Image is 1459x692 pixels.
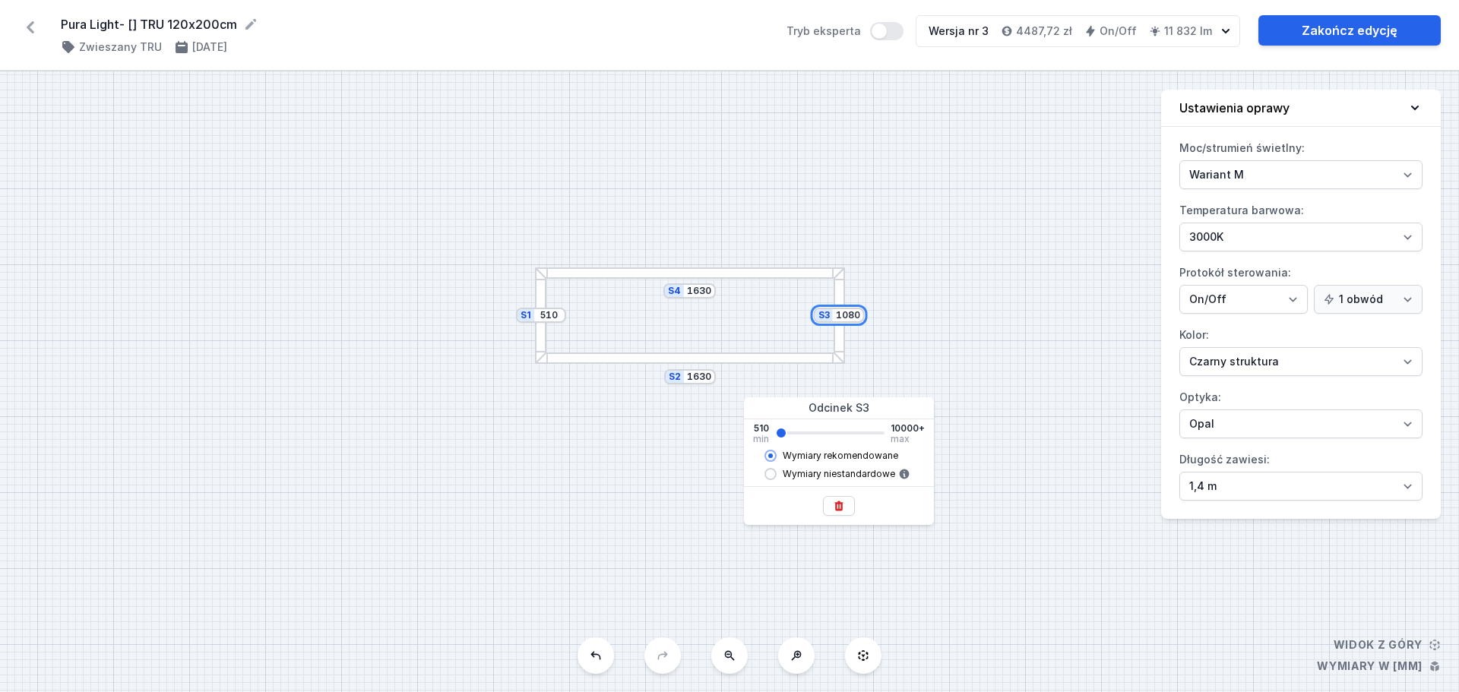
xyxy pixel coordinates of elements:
input: Wymiar [mm] [537,309,562,321]
label: Temperatura barwowa: [1179,198,1423,251]
select: Kolor: [1179,347,1423,376]
input: Wymiary niestandardowe [764,468,777,480]
select: Protokół sterowania: [1314,285,1423,314]
select: Optyka: [1179,409,1423,438]
div: Wersja nr 3 [929,24,989,39]
label: Moc/strumień świetlny: [1179,136,1423,189]
button: Wersja nr 34487,72 złOn/Off11 832 lm [916,15,1240,47]
button: Edytuj nazwę projektu [243,17,258,32]
div: Odcinek S3 [744,397,934,419]
label: Optyka: [1179,385,1423,438]
select: Temperatura barwowa: [1179,223,1423,251]
button: Tryb eksperta [870,22,904,40]
h4: 11 832 lm [1164,24,1212,39]
a: Zakończ edycję [1258,15,1441,46]
h4: On/Off [1100,24,1137,39]
form: Pura Light- [] TRU 120x200cm [61,15,768,33]
input: Wymiar [mm] [687,285,711,297]
h4: Zwieszany TRU [79,39,162,55]
span: min [753,434,769,444]
select: Długość zawiesi: [1179,472,1423,501]
h4: 4487,72 zł [1016,24,1072,39]
label: Kolor: [1179,323,1423,376]
select: Moc/strumień świetlny: [1179,160,1423,189]
h4: [DATE] [192,39,227,55]
label: Protokół sterowania: [1179,261,1423,314]
span: Wymiary rekomendowane [783,450,898,462]
select: Protokół sterowania: [1179,285,1308,314]
h4: Ustawienia oprawy [1179,99,1290,117]
label: Długość zawiesi: [1179,447,1423,501]
span: max [891,434,910,444]
input: Wymiary rekomendowane [764,450,777,462]
input: Wymiar [mm] [687,371,711,383]
span: 510 [754,422,769,434]
span: Wymiary niestandardowe [783,468,895,480]
button: Ustawienia oprawy [1161,90,1441,127]
span: 10000+ [891,422,925,434]
label: Tryb eksperta [786,22,904,40]
input: Wymiar [mm] [836,309,860,321]
button: Usuń odcinek oprawy [823,496,855,516]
